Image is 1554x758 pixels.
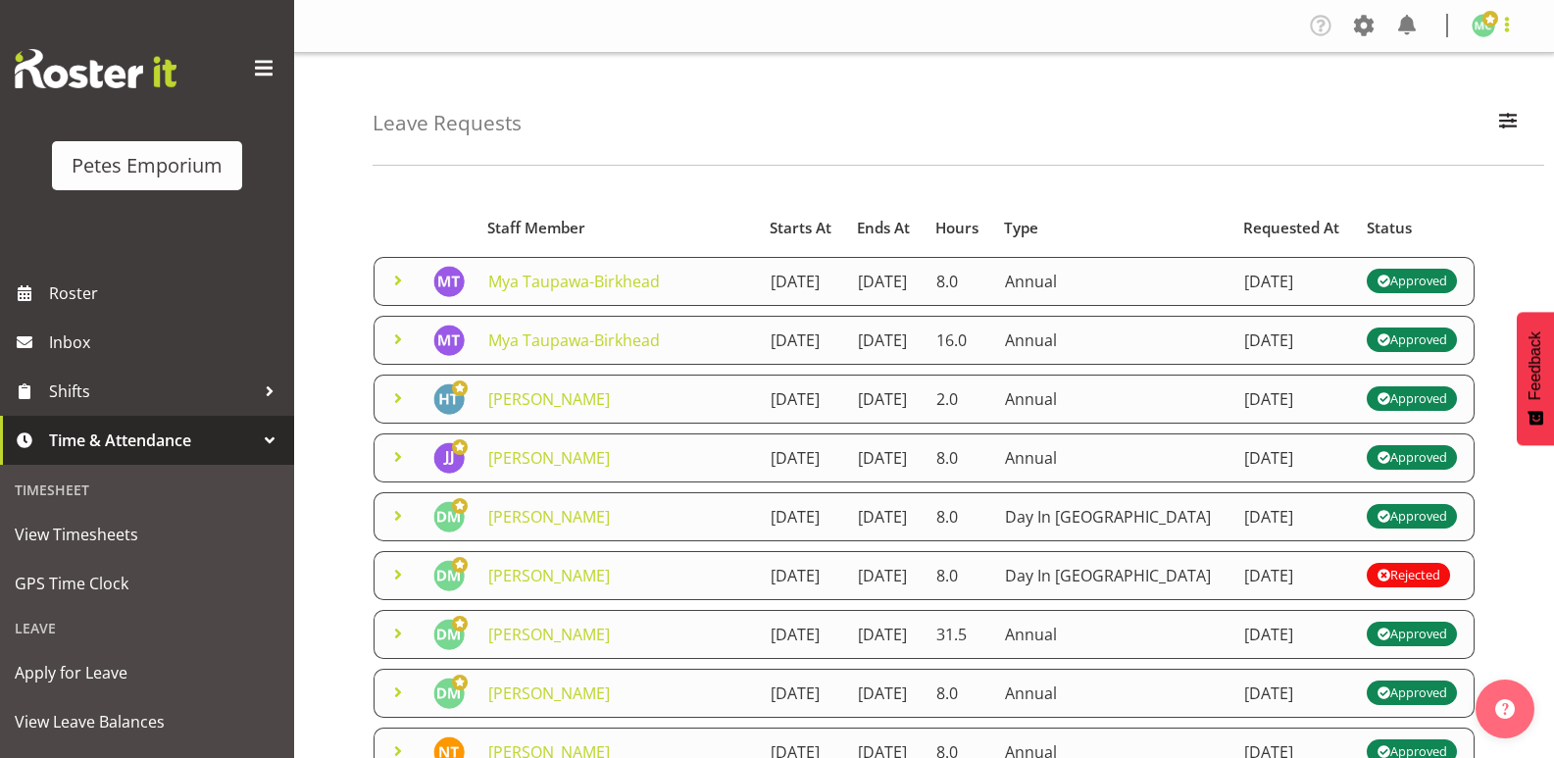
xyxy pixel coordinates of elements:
div: Timesheet [5,470,289,510]
span: Shifts [49,377,255,406]
a: [PERSON_NAME] [488,506,610,528]
td: Annual [993,610,1232,659]
span: Roster [49,278,284,308]
td: Annual [993,316,1232,365]
div: Approved [1377,328,1447,352]
a: [PERSON_NAME] [488,624,610,645]
td: [DATE] [1232,375,1356,424]
a: GPS Time Clock [5,559,289,608]
a: Mya Taupawa-Birkhead [488,271,660,292]
div: Approved [1377,505,1447,529]
td: Annual [993,433,1232,482]
span: Feedback [1527,331,1544,400]
span: GPS Time Clock [15,569,279,598]
span: Starts At [770,217,831,239]
td: Annual [993,669,1232,718]
a: Mya Taupawa-Birkhead [488,329,660,351]
span: Hours [935,217,978,239]
td: [DATE] [1232,257,1356,306]
td: 8.0 [925,551,993,600]
td: [DATE] [759,316,846,365]
td: [DATE] [1232,492,1356,541]
a: [PERSON_NAME] [488,682,610,704]
span: Inbox [49,328,284,357]
td: 31.5 [925,610,993,659]
img: helena-tomlin701.jpg [433,383,465,415]
div: Approved [1377,682,1447,705]
td: 2.0 [925,375,993,424]
td: Day In [GEOGRAPHIC_DATA] [993,551,1232,600]
span: Type [1004,217,1038,239]
td: Annual [993,257,1232,306]
a: [PERSON_NAME] [488,565,610,586]
td: [DATE] [759,257,846,306]
div: Leave [5,608,289,648]
div: Approved [1377,446,1447,470]
img: melissa-cowen2635.jpg [1472,14,1495,37]
span: Staff Member [487,217,585,239]
td: [DATE] [846,375,925,424]
td: [DATE] [1232,433,1356,482]
td: [DATE] [846,551,925,600]
img: mya-taupawa-birkhead5814.jpg [433,266,465,297]
img: help-xxl-2.png [1495,699,1515,719]
td: [DATE] [846,610,925,659]
td: [DATE] [1232,316,1356,365]
td: [DATE] [759,492,846,541]
div: Approved [1377,623,1447,646]
td: 8.0 [925,492,993,541]
img: mya-taupawa-birkhead5814.jpg [433,325,465,356]
td: 16.0 [925,316,993,365]
span: Ends At [857,217,910,239]
div: Approved [1377,270,1447,293]
img: david-mcauley697.jpg [433,560,465,591]
h4: Leave Requests [373,112,522,134]
td: [DATE] [759,375,846,424]
td: [DATE] [1232,610,1356,659]
a: [PERSON_NAME] [488,388,610,410]
div: Rejected [1377,564,1440,587]
td: Annual [993,375,1232,424]
td: [DATE] [846,257,925,306]
td: [DATE] [759,610,846,659]
td: [DATE] [1232,551,1356,600]
span: Apply for Leave [15,658,279,687]
span: Time & Attendance [49,426,255,455]
td: [DATE] [759,551,846,600]
td: 8.0 [925,669,993,718]
td: [DATE] [846,669,925,718]
td: [DATE] [846,492,925,541]
span: Requested At [1243,217,1339,239]
span: View Leave Balances [15,707,279,736]
img: janelle-jonkers702.jpg [433,442,465,474]
button: Feedback - Show survey [1517,312,1554,445]
button: Filter Employees [1487,102,1529,145]
img: Rosterit website logo [15,49,176,88]
td: [DATE] [1232,669,1356,718]
img: david-mcauley697.jpg [433,678,465,709]
div: Petes Emporium [72,151,223,180]
a: View Timesheets [5,510,289,559]
td: [DATE] [759,669,846,718]
a: View Leave Balances [5,697,289,746]
td: [DATE] [846,316,925,365]
span: View Timesheets [15,520,279,549]
td: [DATE] [846,433,925,482]
td: Day In [GEOGRAPHIC_DATA] [993,492,1232,541]
img: david-mcauley697.jpg [433,619,465,650]
td: 8.0 [925,257,993,306]
a: [PERSON_NAME] [488,447,610,469]
td: [DATE] [759,433,846,482]
a: Apply for Leave [5,648,289,697]
img: david-mcauley697.jpg [433,501,465,532]
div: Approved [1377,387,1447,411]
td: 8.0 [925,433,993,482]
span: Status [1367,217,1412,239]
